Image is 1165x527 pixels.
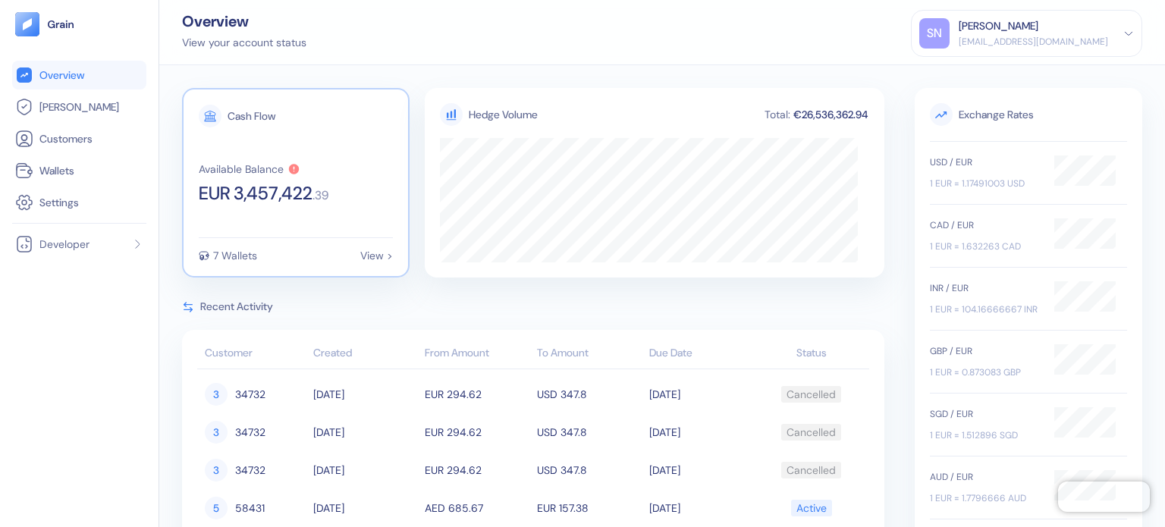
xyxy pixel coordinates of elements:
[792,109,869,120] div: €26,536,362.94
[360,250,393,261] div: View >
[39,99,119,114] span: [PERSON_NAME]
[930,281,1039,295] div: INR / EUR
[796,495,827,521] div: Active
[930,470,1039,484] div: AUD / EUR
[39,67,84,83] span: Overview
[309,413,422,451] td: [DATE]
[787,419,836,445] div: Cancelled
[235,495,265,521] span: 58431
[919,18,950,49] div: SN
[421,489,533,527] td: AED 685.67
[421,413,533,451] td: EUR 294.62
[235,419,265,445] span: 34732
[39,195,79,210] span: Settings
[228,111,275,121] div: Cash Flow
[39,237,89,252] span: Developer
[235,381,265,407] span: 34732
[787,457,836,483] div: Cancelled
[930,491,1039,505] div: 1 EUR = 1.7796666 AUD
[199,164,284,174] div: Available Balance
[645,413,758,451] td: [DATE]
[47,19,75,30] img: logo
[205,421,228,444] div: 3
[1058,482,1150,512] iframe: Chatra live chat
[930,344,1039,358] div: GBP / EUR
[930,407,1039,421] div: SGD / EUR
[533,375,645,413] td: USD 347.8
[930,240,1039,253] div: 1 EUR = 1.632263 CAD
[533,451,645,489] td: USD 347.8
[15,98,143,116] a: [PERSON_NAME]
[200,299,273,315] span: Recent Activity
[39,163,74,178] span: Wallets
[309,489,422,527] td: [DATE]
[469,107,538,123] div: Hedge Volume
[235,457,265,483] span: 34732
[930,303,1039,316] div: 1 EUR = 104.16666667 INR
[930,218,1039,232] div: CAD / EUR
[15,12,39,36] img: logo-tablet-V2.svg
[39,131,93,146] span: Customers
[205,497,228,519] div: 5
[182,14,306,29] div: Overview
[645,339,758,369] th: Due Date
[309,451,422,489] td: [DATE]
[15,130,143,148] a: Customers
[645,375,758,413] td: [DATE]
[645,451,758,489] td: [DATE]
[959,35,1108,49] div: [EMAIL_ADDRESS][DOMAIN_NAME]
[533,413,645,451] td: USD 347.8
[930,155,1039,169] div: USD / EUR
[15,162,143,180] a: Wallets
[930,177,1039,190] div: 1 EUR = 1.17491003 USD
[309,339,422,369] th: Created
[199,163,300,175] button: Available Balance
[421,451,533,489] td: EUR 294.62
[761,345,862,361] div: Status
[205,459,228,482] div: 3
[312,190,328,202] span: . 39
[205,383,228,406] div: 3
[930,428,1039,442] div: 1 EUR = 1.512896 SGD
[959,18,1038,34] div: [PERSON_NAME]
[197,339,309,369] th: Customer
[309,375,422,413] td: [DATE]
[421,339,533,369] th: From Amount
[213,250,257,261] div: 7 Wallets
[533,489,645,527] td: EUR 157.38
[763,109,792,120] div: Total:
[930,103,1127,126] span: Exchange Rates
[787,381,836,407] div: Cancelled
[645,489,758,527] td: [DATE]
[182,35,306,51] div: View your account status
[15,66,143,84] a: Overview
[930,365,1039,379] div: 1 EUR = 0.873083 GBP
[533,339,645,369] th: To Amount
[199,184,312,202] span: EUR 3,457,422
[421,375,533,413] td: EUR 294.62
[15,193,143,212] a: Settings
